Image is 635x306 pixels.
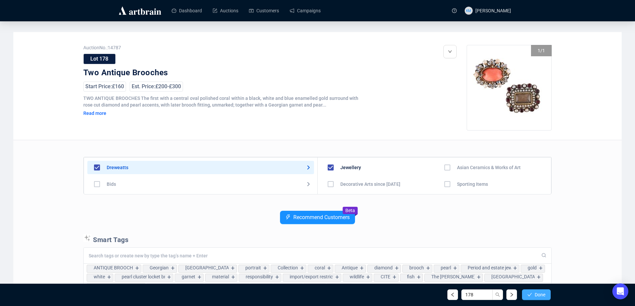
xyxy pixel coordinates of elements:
div: + [391,274,398,281]
div: + [230,274,237,281]
span: Done [535,292,545,297]
span: Auction No.: 14787 [83,45,358,50]
div: + [425,265,432,272]
div: gold [528,265,537,270]
div: Dreweatts [107,165,128,170]
span: check [527,292,532,297]
div: [GEOGRAPHIC_DATA] [491,274,535,279]
input: Lot Number [461,289,493,300]
div: 13.2 [334,283,343,288]
div: Est. Price: £200 - £300 [130,82,183,92]
div: Open Intercom Messenger [612,283,628,299]
a: Dashboard [172,2,202,19]
div: + [326,265,333,272]
div: fish [407,274,415,279]
div: Jewellery [340,165,361,170]
div: + [241,283,249,290]
div: garnet [182,274,195,279]
div: export [154,283,167,288]
div: CITE [381,274,390,279]
span: 1 [538,48,540,53]
div: + [299,265,306,272]
div: Collection [278,265,298,270]
div: Read more [83,110,160,116]
div: + [295,283,302,290]
div: Go to Slide 1 [467,45,552,130]
div: + [318,283,325,290]
span: Beta [345,208,355,213]
div: Antique [342,265,358,270]
div: + [535,274,543,281]
span: right [509,292,514,297]
div: Georgian [150,265,169,270]
span: TWO ANTIQUE BROOCHES The first with a central oval polished coral within a black, white and blue ... [83,96,358,108]
div: + [166,274,173,281]
div: + [138,283,145,290]
div: [GEOGRAPHIC_DATA] [94,283,137,288]
div: brooch [409,265,424,270]
span: question-circle [452,8,457,13]
div: Decorative Arts since [DATE] [340,181,400,187]
div: + [106,274,113,281]
div: + [512,265,519,272]
div: + [168,283,175,290]
a: Customers [249,2,279,19]
div: wildlife [350,274,364,279]
div: + [274,274,281,281]
div: + [169,265,177,272]
div: buyer [184,283,195,288]
div: import licence [212,283,241,288]
div: + [393,265,401,272]
div: Start Price: £160 [83,82,126,92]
div: + [196,274,203,281]
div: + [262,265,269,272]
a: Campaigns [290,2,321,19]
div: ANTIQUE BROOCH [94,265,133,270]
span: / [540,48,542,53]
div: Sporting Items [457,181,488,187]
input: Search tags or create new by type the tag’s name + Enter [89,253,537,259]
span: thunderbolt [285,214,291,220]
span: left [450,292,455,297]
div: coral [315,265,325,270]
span: Recommend Customers [293,214,350,220]
div: pearl cluster locket brooch [122,274,165,279]
div: diamond [374,265,393,270]
div: + [415,274,423,281]
div: Two Antique Brooches [83,68,338,78]
div: + [452,265,459,272]
div: + [265,283,272,290]
div: Lot 178 [83,54,116,64]
span: [PERSON_NAME] [475,8,511,13]
div: + [196,283,203,290]
div: + [344,283,351,290]
button: Recommend Customers [280,211,355,224]
div: + [365,274,372,281]
div: + [358,265,366,272]
div: + [334,274,341,281]
div: The [PERSON_NAME] Collection [431,274,475,279]
div: material [212,274,229,279]
div: 14767 [281,283,294,288]
img: logo [118,5,162,16]
div: white [94,274,105,279]
span: KM [466,8,471,13]
div: + [475,274,483,281]
div: 2.7 [311,283,317,288]
span: down [448,50,452,54]
div: portrait [245,265,261,270]
div: + [537,265,545,272]
div: + [134,265,141,272]
div: Asian Ceramics & Works of Art [457,165,521,170]
div: responsibility [246,274,273,279]
div: import/export restriction [290,274,333,279]
div: Period and estate jewellery (Pre 1950 or Pre War) [468,265,511,270]
img: 178_1.jpg [467,45,552,130]
a: Auctions [213,2,238,19]
button: Done [522,289,551,300]
div: [GEOGRAPHIC_DATA] [185,265,229,270]
div: Bids [107,181,116,187]
div: + [229,265,237,272]
div: pearl [441,265,451,270]
span: search [495,292,500,297]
